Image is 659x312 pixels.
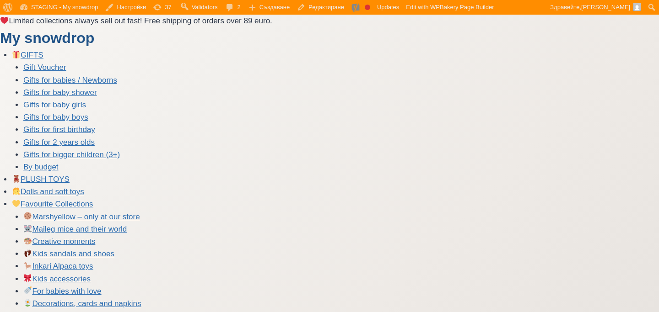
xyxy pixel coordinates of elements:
[24,262,32,270] img: 🦙
[12,51,20,58] img: 🎁
[23,88,97,97] a: Gifts for baby shower
[24,299,32,307] img: 🌼
[365,5,370,10] div: Focus keyphrase not set
[24,212,32,220] img: 🍪
[23,100,86,109] a: Gifts for baby girls
[24,225,32,233] img: 🐭
[12,200,20,207] img: 💛
[24,274,32,282] img: 🎀
[12,175,70,184] a: PLUSH TOYS
[0,16,8,24] img: ❤️
[12,187,84,196] a: Dolls and soft toys
[23,63,66,72] a: Gift Voucher
[23,113,88,122] a: Gifts for baby boys
[24,237,32,245] img: 🎨
[23,150,120,159] a: Gifts for bigger children (3+)
[12,175,20,183] img: 🧸
[12,187,20,195] img: 👧
[23,299,141,308] a: Decorations, cards and napkins
[24,286,32,294] img: 🍼
[23,237,95,246] a: Creative moments
[23,249,114,258] a: Kids sandals and shoes
[23,163,59,171] a: By budget
[581,4,630,11] span: [PERSON_NAME]
[23,125,95,134] a: Gifts for first birthday
[23,212,140,221] a: Marshyellow – only at our store
[12,51,43,59] a: GIFTS
[23,76,117,85] a: Gifts for babies / Newborns
[23,275,91,283] a: Kids accessories
[23,262,93,270] a: Inkari Alpaca toys
[12,200,93,208] a: Favourite Collections
[24,249,32,257] img: 👣
[23,138,95,147] a: Gifts for 2 years olds
[23,225,127,233] a: Maileg mice and their world
[23,287,102,296] a: For babies with love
